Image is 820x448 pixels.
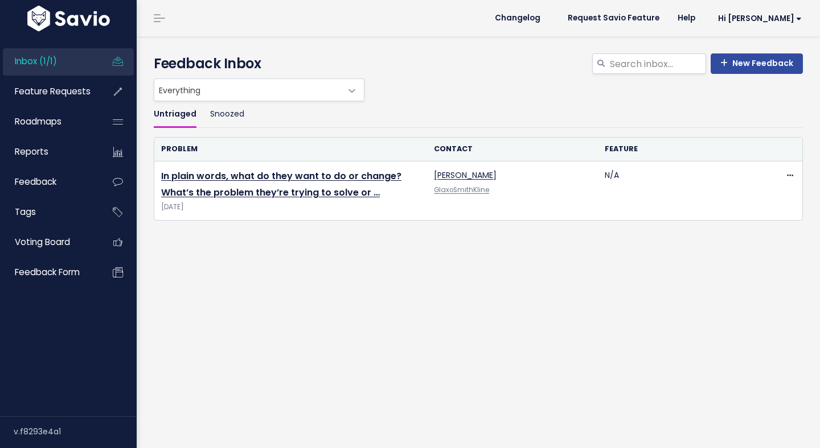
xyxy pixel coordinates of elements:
a: Feedback [3,169,95,195]
span: Inbox (1/1) [15,55,57,67]
a: Snoozed [210,101,244,128]
a: In plain words, what do they want to do or change? What’s the problem they’re trying to solve or … [161,169,401,199]
span: Everything [154,79,341,101]
a: Feature Requests [3,78,95,105]
a: Request Savio Feature [559,10,669,27]
span: Feedback form [15,266,80,278]
a: Help [669,10,704,27]
span: Tags [15,206,36,218]
h4: Feedback Inbox [154,53,803,74]
span: Hi [PERSON_NAME] [718,14,802,23]
span: Voting Board [15,236,70,248]
div: v.f8293e4a1 [14,417,137,446]
span: Everything [154,78,364,101]
a: Voting Board [3,229,95,255]
a: New Feedback [711,53,803,74]
span: Feedback [15,176,56,188]
a: Inbox (1/1) [3,48,95,74]
td: N/A [598,161,768,221]
a: Hi [PERSON_NAME] [704,10,811,27]
span: [DATE] [161,201,420,213]
span: Reports [15,146,48,157]
a: Reports [3,139,95,165]
span: Roadmaps [15,115,61,127]
ul: Filter feature requests [154,101,803,128]
th: Problem [154,138,427,161]
span: Changelog [495,14,540,22]
th: Contact [427,138,597,161]
a: Feedback form [3,259,95,285]
span: Feature Requests [15,85,91,97]
img: logo-white.9d6f32f41409.svg [24,6,113,31]
th: Feature [598,138,768,161]
a: GlaxoSmithKline [434,185,489,194]
a: [PERSON_NAME] [434,169,497,181]
a: Roadmaps [3,109,95,135]
a: Untriaged [154,101,196,128]
a: Tags [3,199,95,225]
input: Search inbox... [609,53,706,74]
